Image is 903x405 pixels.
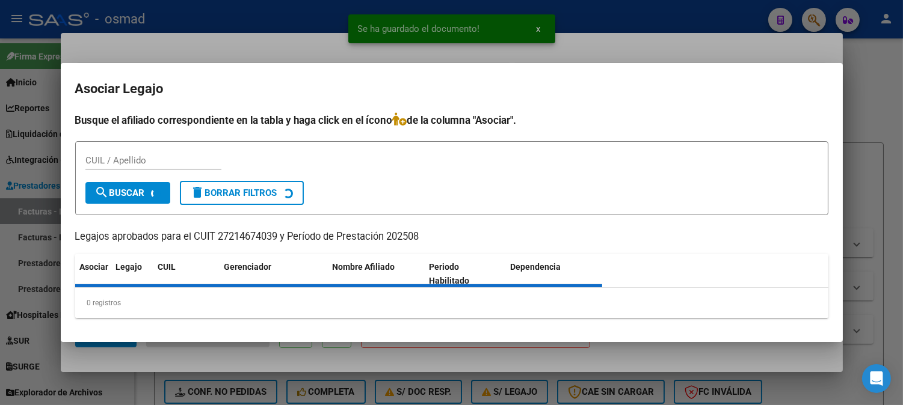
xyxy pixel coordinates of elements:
span: Periodo Habilitado [429,262,469,285]
h2: Asociar Legajo [75,78,828,100]
span: Buscar [95,187,145,198]
mat-icon: delete [191,185,205,199]
span: Dependencia [510,262,561,272]
span: Legajo [116,262,143,272]
datatable-header-cell: Gerenciador [220,254,328,294]
mat-icon: search [95,185,109,199]
span: CUIL [158,262,176,272]
datatable-header-cell: Nombre Afiliado [328,254,425,294]
h4: Busque el afiliado correspondiente en la tabla y haga click en el ícono de la columna "Asociar". [75,112,828,128]
datatable-header-cell: Periodo Habilitado [424,254,505,294]
button: Buscar [85,182,170,204]
datatable-header-cell: CUIL [153,254,220,294]
datatable-header-cell: Asociar [75,254,111,294]
p: Legajos aprobados para el CUIT 27214674039 y Período de Prestación 202508 [75,230,828,245]
datatable-header-cell: Legajo [111,254,153,294]
button: Borrar Filtros [180,181,304,205]
datatable-header-cell: Dependencia [505,254,602,294]
span: Gerenciador [224,262,272,272]
span: Borrar Filtros [191,187,277,198]
span: Nombre Afiliado [333,262,395,272]
div: Open Intercom Messenger [862,364,891,393]
div: 0 registros [75,288,828,318]
span: Asociar [80,262,109,272]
